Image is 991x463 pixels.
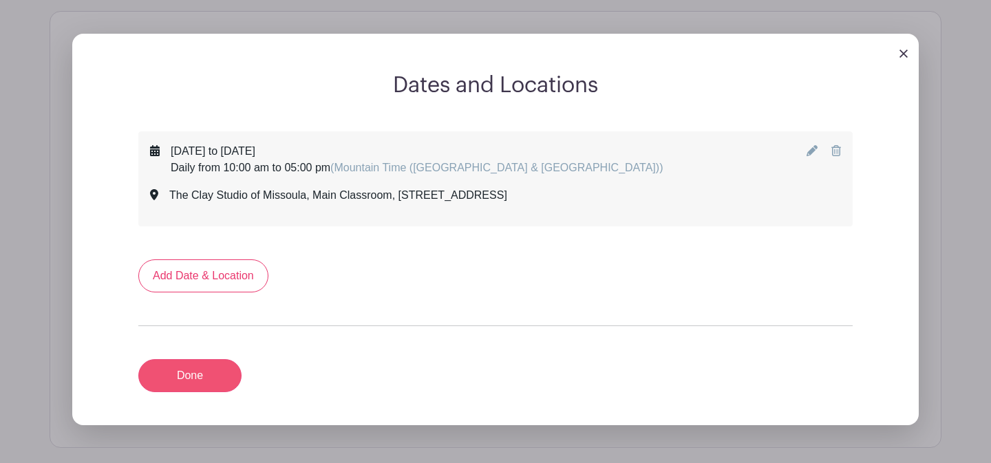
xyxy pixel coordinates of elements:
div: The Clay Studio of Missoula, Main Classroom, [STREET_ADDRESS] [169,187,507,204]
a: Add Date & Location [138,259,268,292]
div: [DATE] to [DATE] Daily from 10:00 am to 05:00 pm [171,143,663,176]
h2: Dates and Locations [72,72,919,98]
span: (Mountain Time ([GEOGRAPHIC_DATA] & [GEOGRAPHIC_DATA])) [330,162,663,173]
img: close_button-5f87c8562297e5c2d7936805f587ecaba9071eb48480494691a3f1689db116b3.svg [899,50,908,58]
a: Done [138,359,242,392]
